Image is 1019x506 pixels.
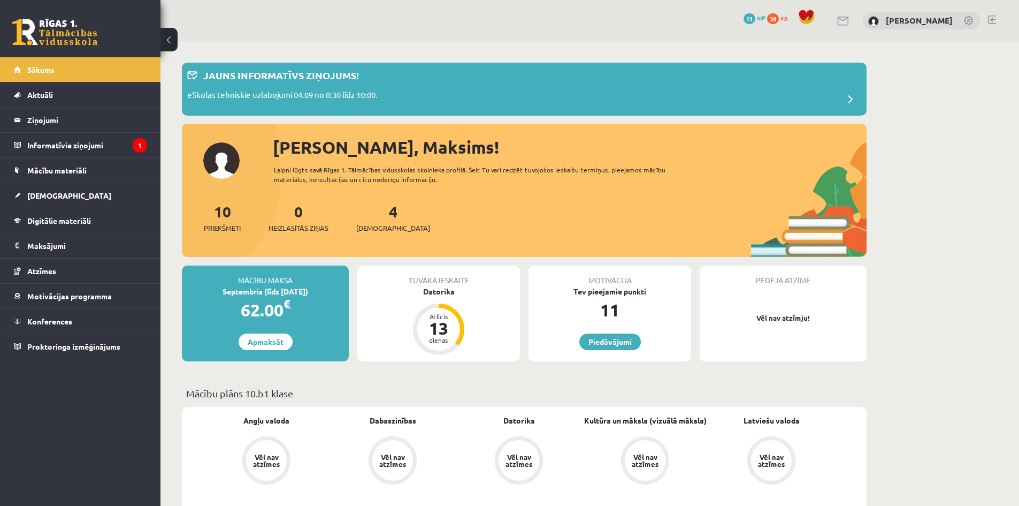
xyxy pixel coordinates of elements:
[14,334,147,359] a: Proktoringa izmēģinājums
[528,266,691,286] div: Motivācija
[27,90,53,100] span: Aktuāli
[14,183,147,208] a: [DEMOGRAPHIC_DATA]
[133,138,147,153] i: 1
[284,296,290,312] span: €
[14,208,147,233] a: Digitālie materiāli
[579,334,641,350] a: Piedāvājumi
[182,297,349,323] div: 62.00
[757,13,765,22] span: mP
[14,108,147,132] a: Ziņojumi
[203,436,330,487] a: Vēl nav atzīmes
[27,108,147,132] legend: Ziņojumi
[14,82,147,107] a: Aktuāli
[630,454,660,467] div: Vēl nav atzīmes
[12,19,97,46] a: Rīgas 1. Tālmācības vidusskola
[756,454,786,467] div: Vēl nav atzīmes
[456,436,582,487] a: Vēl nav atzīmes
[357,286,520,357] a: Datorika Atlicis 13 dienas
[204,223,241,233] span: Priekšmeti
[356,202,430,233] a: 4[DEMOGRAPHIC_DATA]
[423,320,455,337] div: 13
[14,57,147,82] a: Sākums
[203,68,359,82] p: Jauns informatīvs ziņojums!
[705,313,861,323] p: Vēl nav atzīmju!
[27,191,111,200] span: [DEMOGRAPHIC_DATA]
[504,454,534,467] div: Vēl nav atzīmes
[27,291,112,301] span: Motivācijas programma
[886,15,953,26] a: [PERSON_NAME]
[14,284,147,308] a: Motivācijas programma
[780,13,787,22] span: xp
[744,415,800,426] a: Latviešu valoda
[27,133,147,157] legend: Informatīvie ziņojumi
[767,13,779,24] span: 38
[182,286,349,297] div: Septembris (līdz [DATE])
[14,133,147,157] a: Informatīvie ziņojumi1
[269,223,328,233] span: Neizlasītās ziņas
[744,13,765,22] a: 11 mP
[273,134,867,160] div: [PERSON_NAME], Maksims!
[27,216,91,225] span: Digitālie materiāli
[700,266,867,286] div: Pēdējā atzīme
[274,165,685,184] div: Laipni lūgts savā Rīgas 1. Tālmācības vidusskolas skolnieka profilā. Šeit Tu vari redzēt tuvojošo...
[27,342,120,351] span: Proktoringa izmēģinājums
[868,16,879,27] img: Maksims Cibuļskis
[187,89,378,104] p: eSkolas tehniskie uzlabojumi 04.09 no 8:30 līdz 10:00.
[584,415,707,426] a: Kultūra un māksla (vizuālā māksla)
[528,286,691,297] div: Tev pieejamie punkti
[528,297,691,323] div: 11
[27,316,72,326] span: Konferences
[14,158,147,183] a: Mācību materiāli
[187,68,861,110] a: Jauns informatīvs ziņojums! eSkolas tehniskie uzlabojumi 04.09 no 8:30 līdz 10:00.
[27,65,55,74] span: Sākums
[186,386,862,401] p: Mācību plāns 10.b1 klase
[503,415,535,426] a: Datorika
[330,436,456,487] a: Vēl nav atzīmes
[269,202,328,233] a: 0Neizlasītās ziņas
[582,436,708,487] a: Vēl nav atzīmes
[423,337,455,343] div: dienas
[357,266,520,286] div: Tuvākā ieskaite
[182,266,349,286] div: Mācību maksa
[251,454,281,467] div: Vēl nav atzīmes
[423,313,455,320] div: Atlicis
[239,334,293,350] a: Apmaksāt
[27,233,147,258] legend: Maksājumi
[14,309,147,334] a: Konferences
[357,286,520,297] div: Datorika
[27,266,56,276] span: Atzīmes
[708,436,834,487] a: Vēl nav atzīmes
[378,454,408,467] div: Vēl nav atzīmes
[356,223,430,233] span: [DEMOGRAPHIC_DATA]
[767,13,793,22] a: 38 xp
[204,202,241,233] a: 10Priekšmeti
[744,13,755,24] span: 11
[14,259,147,283] a: Atzīmes
[27,165,87,175] span: Mācību materiāli
[243,415,289,426] a: Angļu valoda
[14,233,147,258] a: Maksājumi
[370,415,416,426] a: Dabaszinības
